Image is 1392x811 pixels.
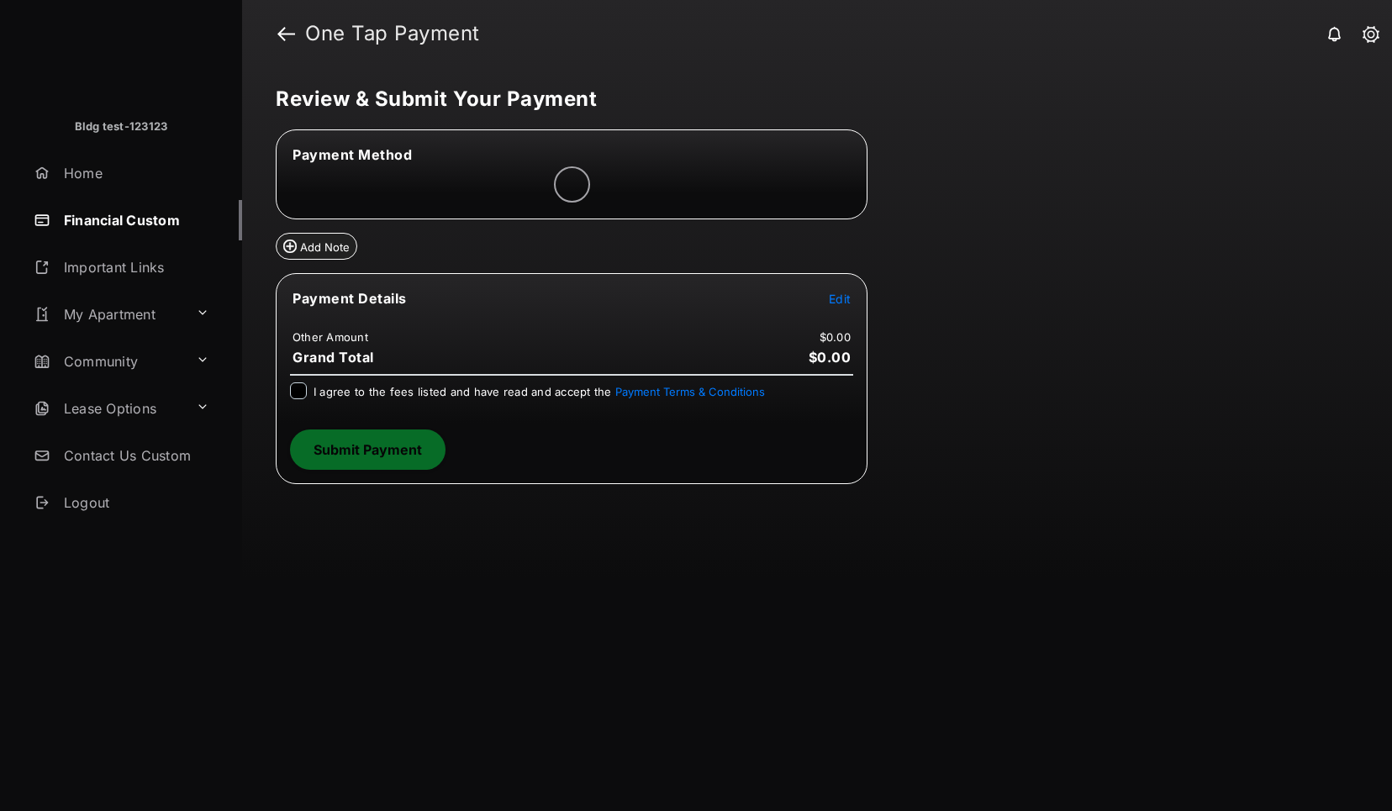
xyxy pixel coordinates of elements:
[819,329,852,345] td: $0.00
[276,89,1345,109] h5: Review & Submit Your Payment
[293,349,374,366] span: Grand Total
[829,292,851,306] span: Edit
[75,118,168,135] p: Bldg test-123123
[27,247,216,287] a: Important Links
[615,385,765,398] button: I agree to the fees listed and have read and accept the
[27,153,242,193] a: Home
[305,24,480,44] strong: One Tap Payment
[27,341,189,382] a: Community
[27,200,242,240] a: Financial Custom
[293,290,407,307] span: Payment Details
[276,233,357,260] button: Add Note
[829,290,851,307] button: Edit
[27,435,242,476] a: Contact Us Custom
[290,429,446,470] button: Submit Payment
[293,146,412,163] span: Payment Method
[809,349,852,366] span: $0.00
[27,294,189,334] a: My Apartment
[27,482,242,523] a: Logout
[314,385,765,398] span: I agree to the fees listed and have read and accept the
[27,388,189,429] a: Lease Options
[292,329,369,345] td: Other Amount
